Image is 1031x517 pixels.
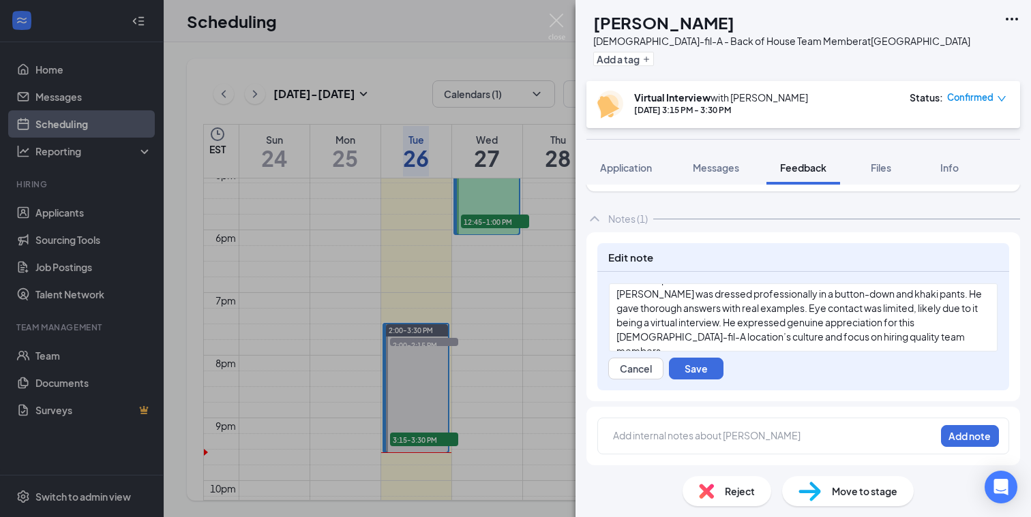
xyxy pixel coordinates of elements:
[941,425,999,447] button: Add note
[871,161,891,174] span: Files
[997,94,1006,104] span: down
[910,91,943,104] div: Status :
[780,161,826,174] span: Feedback
[1004,11,1020,27] svg: Ellipses
[940,161,959,174] span: Info
[597,243,1009,272] h2: Edit note
[634,91,808,104] div: with [PERSON_NAME]
[832,484,897,499] span: Move to stage
[693,161,739,174] span: Messages
[669,358,723,379] button: Save
[634,91,711,104] b: Virtual Interview
[642,55,651,63] svg: Plus
[600,161,652,174] span: Application
[725,484,755,499] span: Reject
[608,212,648,225] div: Notes (1)
[608,358,663,379] button: Cancel
[616,287,983,357] span: [PERSON_NAME] was dressed professionally in a button-down and khaki pants. He gave thorough answe...
[593,11,734,34] h1: [PERSON_NAME]
[947,91,993,104] span: Confirmed
[634,104,808,116] div: [DATE] 3:15 PM - 3:30 PM
[586,210,603,227] svg: ChevronUp
[593,34,970,48] div: [DEMOGRAPHIC_DATA]-fil-A - Back of House Team Member at [GEOGRAPHIC_DATA]
[985,471,1017,503] div: Open Intercom Messenger
[593,52,654,66] button: PlusAdd a tag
